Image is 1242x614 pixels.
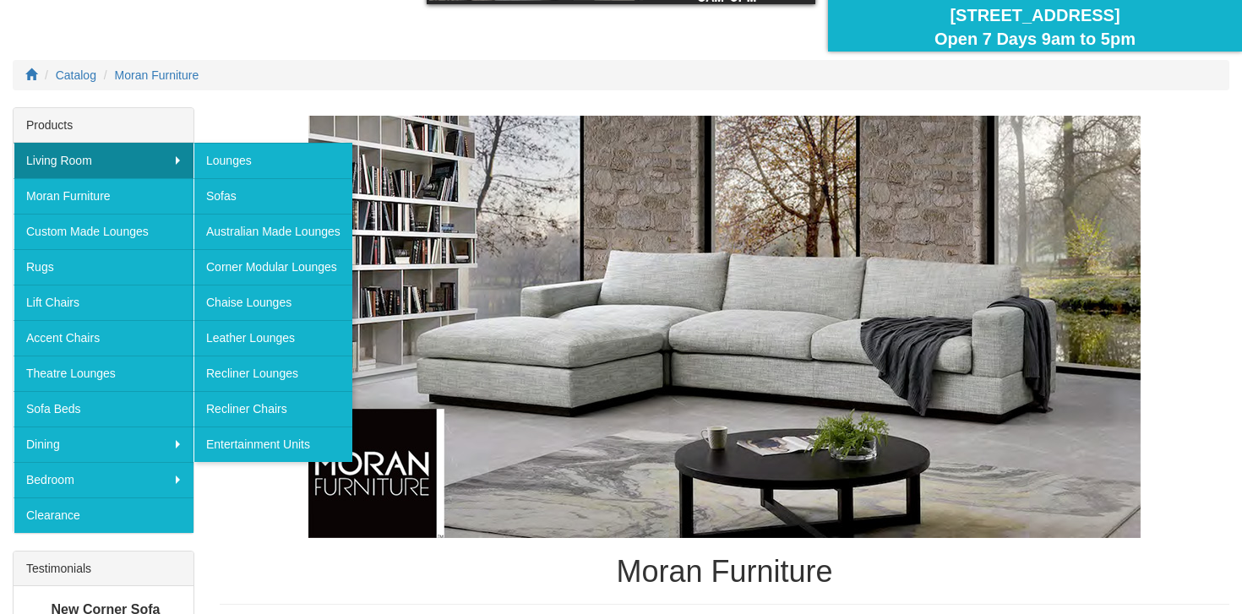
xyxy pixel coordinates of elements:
[14,391,193,427] a: Sofa Beds
[193,320,352,356] a: Leather Lounges
[14,497,193,533] a: Clearance
[14,249,193,285] a: Rugs
[193,178,352,214] a: Sofas
[193,214,352,249] a: Australian Made Lounges
[14,356,193,391] a: Theatre Lounges
[115,68,199,82] a: Moran Furniture
[14,427,193,462] a: Dining
[14,285,193,320] a: Lift Chairs
[308,116,1141,538] img: Moran Furniture
[193,356,352,391] a: Recliner Lounges
[193,427,352,462] a: Entertainment Units
[14,552,193,586] div: Testimonials
[14,320,193,356] a: Accent Chairs
[14,462,193,497] a: Bedroom
[14,108,193,143] div: Products
[14,214,193,249] a: Custom Made Lounges
[220,555,1229,589] h1: Moran Furniture
[193,249,352,285] a: Corner Modular Lounges
[56,68,96,82] a: Catalog
[14,143,193,178] a: Living Room
[193,391,352,427] a: Recliner Chairs
[193,285,352,320] a: Chaise Lounges
[193,143,352,178] a: Lounges
[14,178,193,214] a: Moran Furniture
